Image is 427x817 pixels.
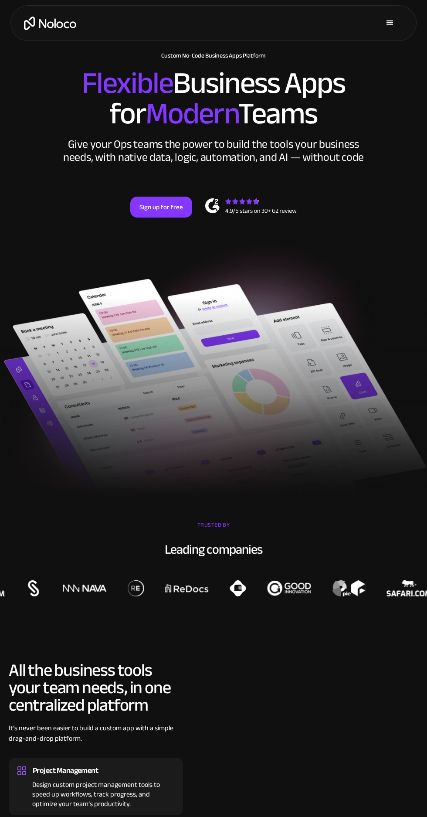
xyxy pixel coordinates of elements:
span: Modern [146,85,237,142]
h2: All the business tools your team needs, in one centralized platform [9,662,183,714]
a: Sign up for free [130,197,192,218]
div: Project Management [33,764,98,777]
a: home [24,17,76,30]
span: Flexible [82,54,173,112]
h1: Custom No-Code Business Apps Platform [9,52,418,59]
h2: Business Apps for Teams [9,68,418,129]
div: menu [377,10,403,36]
div: Give your Ops teams the power to build the tools your business needs, with native data, logic, au... [61,138,366,164]
div: Design custom project management tools to speed up workflows, track progress, and optimize your t... [17,777,174,809]
div: It’s never been easier to build a custom app with a simple drag-and-drop platform. [9,723,183,757]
